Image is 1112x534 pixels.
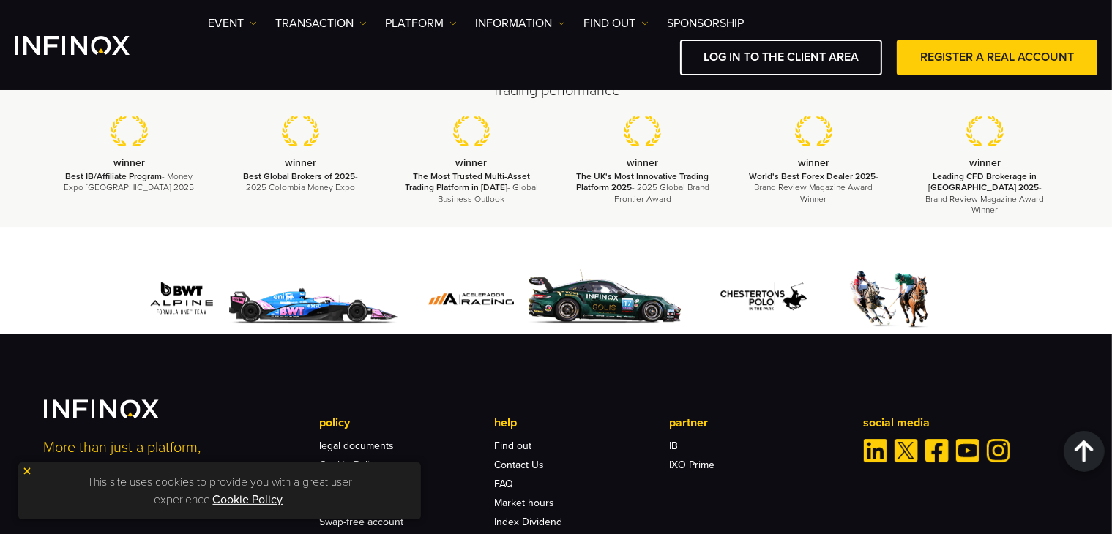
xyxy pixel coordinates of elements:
[864,415,930,430] font: social media
[627,157,658,169] font: winner
[925,182,1044,214] font: - Brand Review Magazine Award Winner
[246,171,358,192] font: - 2025 Colombia Money Expo
[320,415,351,430] font: policy
[494,497,554,509] a: Market hours
[576,171,709,192] font: The UK's Most Innovative Trading Platform 2025
[320,440,395,452] a: legal documents
[438,182,538,203] font: - Global Business Outlook
[275,15,367,32] a: transaction
[405,171,530,192] font: The Most Trusted Multi-Asset Trading Platform in [DATE]
[320,516,404,528] a: Swap-free account
[113,157,145,169] font: winner
[385,15,457,32] a: platform
[749,171,876,181] font: World's Best Forex Dealer 2025
[895,439,918,462] a: Twitter
[492,82,620,99] font: Trading performance
[494,516,562,528] a: Index Dividend
[385,16,444,31] font: platform
[669,459,714,471] a: IXO Prime
[22,466,32,476] img: yellow close icon
[928,171,1039,192] font: Leading CFD Brokerage in [GEOGRAPHIC_DATA] 2025
[583,15,649,32] a: Find out
[920,50,1074,64] font: Register a real account
[285,157,316,169] font: winner
[704,50,859,64] font: Log in to the client area
[15,36,164,55] a: INFINOX Logo
[755,171,879,203] font: - Brand Review Magazine Award Winner
[64,171,194,192] font: - Money Expo [GEOGRAPHIC_DATA] 2025
[208,15,257,32] a: event
[987,439,1010,462] a: Instagram
[669,440,678,452] a: IB
[208,16,244,31] font: event
[669,415,708,430] font: partner
[475,15,565,32] a: information
[956,439,979,462] a: Youtube
[494,440,531,452] a: Find out
[283,492,286,507] font: .
[614,182,709,203] font: - 2025 Global Brand Frontier Award
[455,157,487,169] font: winner
[680,40,882,75] a: Log in to the client area
[583,16,635,31] font: Find out
[65,171,162,181] font: Best IB/Affiliate Program
[320,459,381,471] a: Cookie Policy
[44,461,159,478] font: we're your partner.
[213,492,283,507] a: Cookie Policy
[897,40,1097,75] a: Register a real account
[667,16,744,31] font: Sponsorship
[798,157,829,169] font: winner
[494,459,544,471] a: Contact Us
[475,16,552,31] font: information
[925,439,949,462] a: Facebook
[494,415,517,430] font: help
[969,157,1001,169] font: winner
[275,16,354,31] font: transaction
[864,439,887,462] a: Linkedin
[243,171,355,181] font: Best Global Brokers of 2025
[667,15,744,32] a: Sponsorship
[44,439,201,456] font: More than just a platform,
[494,478,513,490] a: FAQ
[87,475,352,507] font: This site uses cookies to provide you with a great user experience.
